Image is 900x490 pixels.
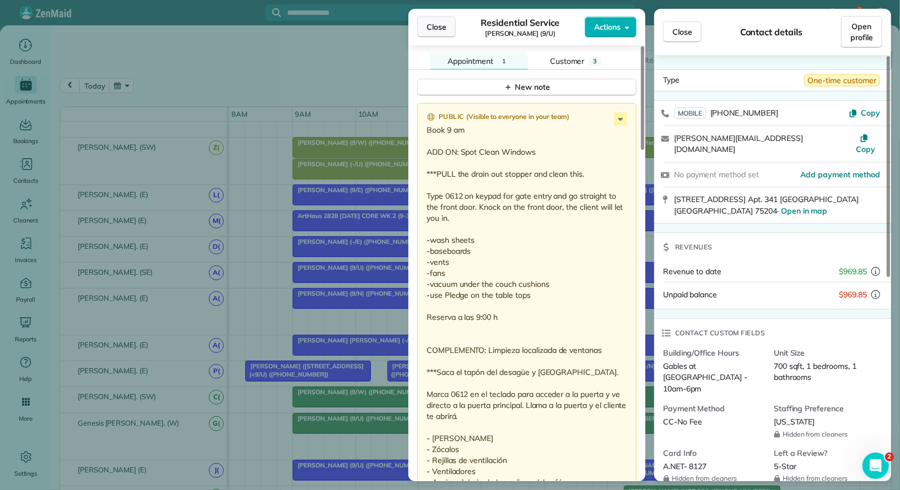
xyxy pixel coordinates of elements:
span: Copy [861,108,880,118]
a: Open profile [841,16,882,48]
span: Customer [550,56,585,66]
span: Contact details [740,25,802,39]
span: [STREET_ADDRESS] Apt. 341 [GEOGRAPHIC_DATA] [GEOGRAPHIC_DATA] 75204 · [674,194,859,216]
span: No payment method set [674,170,759,179]
span: ( Visible to everyone in your team ) [466,112,569,122]
span: 1 [502,57,506,65]
span: [US_STATE] [774,417,815,427]
span: Type [663,74,680,86]
span: Payment Method [663,403,765,414]
a: Open in map [781,206,828,216]
span: Hidden from cleaners [663,474,765,483]
span: Actions [594,21,621,32]
a: MOBILE[PHONE_NUMBER] [674,107,778,118]
span: Public [439,111,464,122]
button: Copy [849,107,880,118]
span: MOBILE [674,107,706,119]
span: Building/Office Hours [663,347,765,358]
span: Staffing Preference [774,403,876,414]
iframe: Intercom live chat [863,453,889,479]
span: Close [427,21,446,32]
span: Card Info [663,448,765,459]
span: 3 [594,57,597,65]
a: Add payment method [801,169,880,180]
button: Close [663,21,702,42]
span: Revenues [675,242,713,253]
span: Hidden from cleaners [774,430,876,439]
span: One-time customer [804,74,880,86]
span: [PHONE_NUMBER] [710,108,778,118]
span: [PERSON_NAME] (9/U) [485,29,556,38]
span: Unit Size [774,347,876,358]
a: [PERSON_NAME][EMAIL_ADDRESS][DOMAIN_NAME] [674,133,803,155]
span: Residential Service [481,16,559,29]
span: Contact custom fields [675,328,766,339]
span: A.NET- 8127 [663,461,707,471]
span: 2 [885,453,894,461]
span: 700 sqft, 1 bedrooms, 1 bathrooms [774,361,859,383]
button: Close [417,17,456,37]
span: Revenue to date [663,266,721,276]
span: Appointment [448,56,493,66]
button: Copy [851,133,880,155]
span: $969.85 [839,289,867,300]
span: Close [672,26,692,37]
span: CC-No Fee [663,417,703,427]
span: Left a Review? [774,448,876,459]
span: $969.85 [839,266,867,277]
span: Gables at [GEOGRAPHIC_DATA] - 10am-6pm [663,361,750,394]
div: New note [504,81,550,93]
span: 5-Star [774,461,796,471]
span: Copy [856,144,875,154]
span: Open profile [850,21,873,43]
span: Unpaid balance [663,289,717,300]
span: Hidden from cleaners [774,474,876,483]
button: New note [417,79,637,96]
